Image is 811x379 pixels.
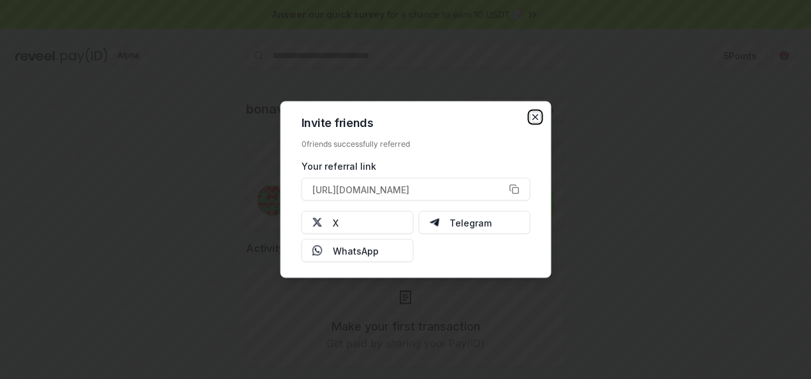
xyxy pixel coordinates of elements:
[312,246,323,256] img: Whatsapp
[302,160,530,173] div: Your referral link
[302,211,414,234] button: X
[302,239,414,262] button: WhatsApp
[302,178,530,201] button: [URL][DOMAIN_NAME]
[312,182,409,196] span: [URL][DOMAIN_NAME]
[302,139,530,149] div: 0 friends successfully referred
[302,117,530,129] h2: Invite friends
[312,218,323,228] img: X
[429,218,439,228] img: Telegram
[418,211,530,234] button: Telegram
